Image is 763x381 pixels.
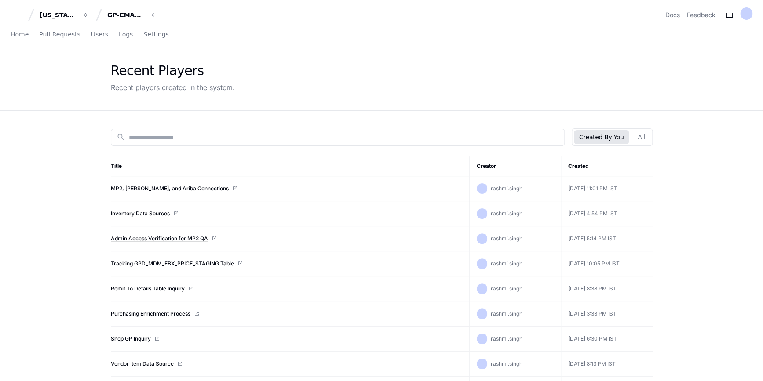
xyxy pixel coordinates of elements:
[491,235,522,242] span: rashmi.singh
[687,11,716,19] button: Feedback
[491,260,522,267] span: rashmi.singh
[111,335,151,342] a: Shop GP Inquiry
[39,32,80,37] span: Pull Requests
[561,201,653,226] td: [DATE] 4:54 PM IST
[561,352,653,377] td: [DATE] 8:13 PM IST
[561,301,653,327] td: [DATE] 3:33 PM IST
[143,25,168,45] a: Settings
[111,310,190,317] a: Purchasing Enrichment Process
[111,82,235,93] div: Recent players created in the system.
[561,156,653,176] th: Created
[561,276,653,301] td: [DATE] 8:38 PM IST
[111,260,234,267] a: Tracking GPD_MDM_EBX_PRICE_STAGING Table
[11,32,29,37] span: Home
[574,130,629,144] button: Created By You
[39,25,80,45] a: Pull Requests
[561,226,653,251] td: [DATE] 5:14 PM IST
[111,63,235,79] div: Recent Players
[111,185,229,192] a: MP2, [PERSON_NAME], and Ariba Connections
[491,185,522,192] span: rashmi.singh
[470,156,561,176] th: Creator
[119,25,133,45] a: Logs
[111,156,470,176] th: Title
[561,176,653,201] td: [DATE] 11:01 PM IST
[36,7,92,23] button: [US_STATE] Pacific
[491,360,522,367] span: rashmi.singh
[632,130,650,144] button: All
[561,327,653,352] td: [DATE] 6:30 PM IST
[119,32,133,37] span: Logs
[561,251,653,276] td: [DATE] 10:05 PM IST
[11,25,29,45] a: Home
[491,335,522,342] span: rashmi.singh
[143,32,168,37] span: Settings
[117,133,125,142] mat-icon: search
[104,7,160,23] button: GP-CMAG-MP2
[40,11,77,19] div: [US_STATE] Pacific
[91,25,108,45] a: Users
[491,210,522,217] span: rashmi.singh
[111,210,170,217] a: Inventory Data Sources
[491,285,522,292] span: rashmi.singh
[111,285,185,292] a: Remit To Details Table Inquiry
[111,360,174,367] a: Vendor Item Data Source
[491,310,522,317] span: rashmi.singh
[91,32,108,37] span: Users
[107,11,145,19] div: GP-CMAG-MP2
[665,11,680,19] a: Docs
[111,235,208,242] a: Admin Access Verification for MP2 QA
